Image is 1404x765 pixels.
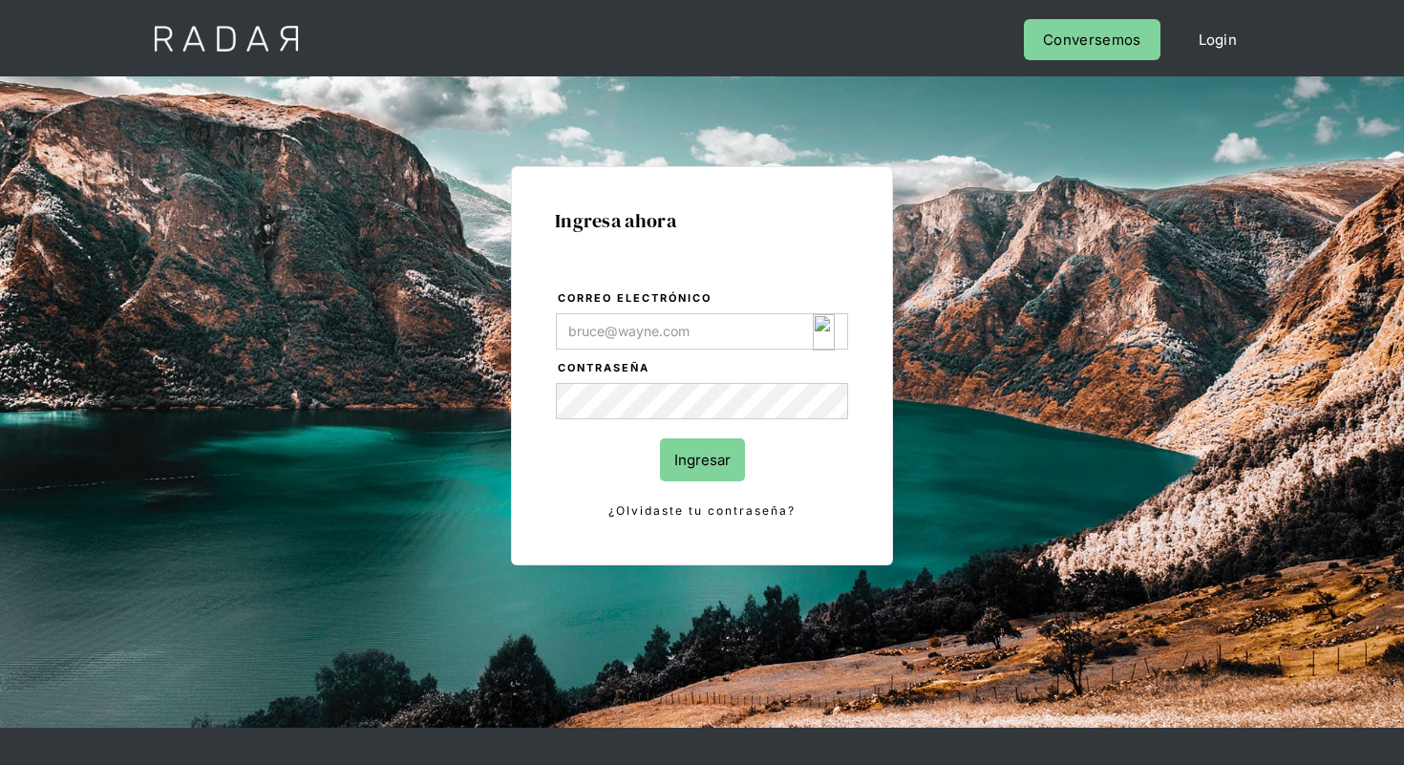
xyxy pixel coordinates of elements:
h1: Ingresa ahora [555,210,849,231]
form: Login Form [555,288,849,521]
input: bruce@wayne.com [556,313,848,350]
a: Login [1180,19,1257,60]
a: ¿Olvidaste tu contraseña? [556,500,848,521]
a: Conversemos [1024,19,1159,60]
label: Correo electrónico [558,289,848,308]
label: Contraseña [558,359,848,378]
img: icon_180.svg [813,314,835,351]
input: Ingresar [660,438,745,481]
